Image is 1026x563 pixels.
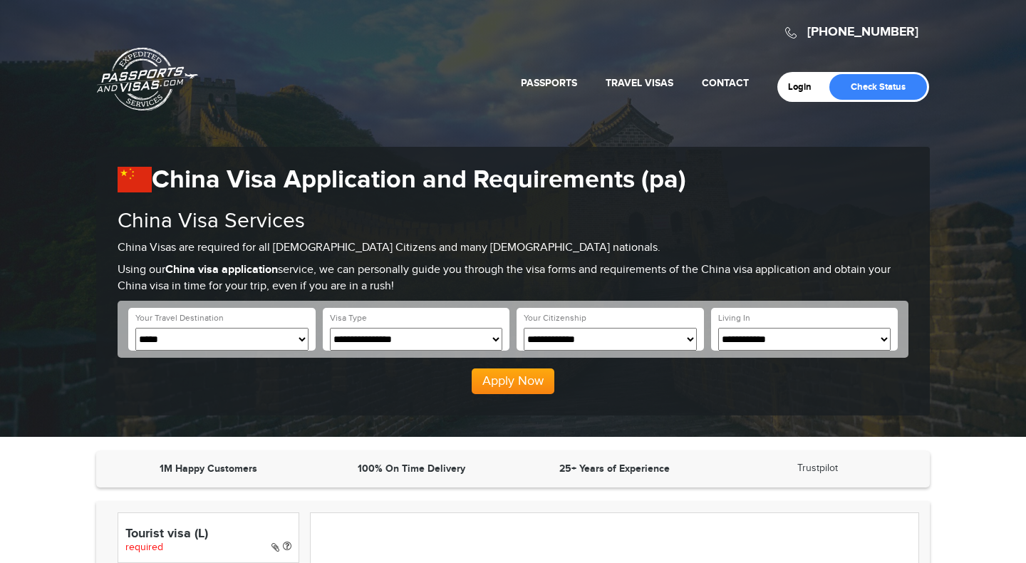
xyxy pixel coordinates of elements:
a: Passports & [DOMAIN_NAME] [97,47,198,111]
p: Using our service, we can personally guide you through the visa forms and requirements of the Chi... [118,262,908,295]
label: Your Travel Destination [135,312,224,324]
strong: China visa application [165,263,278,277]
button: Apply Now [472,368,554,394]
a: Trustpilot [797,463,838,474]
strong: 1M Happy Customers [160,463,257,475]
a: [PHONE_NUMBER] [807,24,918,40]
a: Contact [702,77,749,89]
a: Passports [521,77,577,89]
label: Visa Type [330,312,367,324]
h2: China Visa Services [118,210,908,233]
p: China Visas are required for all [DEMOGRAPHIC_DATA] Citizens and many [DEMOGRAPHIC_DATA] nationals. [118,240,908,257]
a: Travel Visas [606,77,673,89]
a: Login [788,81,822,93]
label: Your Citizenship [524,312,586,324]
strong: 100% On Time Delivery [358,463,465,475]
span: required [125,542,163,553]
strong: 25+ Years of Experience [559,463,670,475]
a: Check Status [829,74,927,100]
i: Paper Visa [271,542,279,552]
h4: Tourist visa (L) [125,527,291,542]
label: Living In [718,312,750,324]
h1: China Visa Application and Requirements (pa) [118,165,908,195]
